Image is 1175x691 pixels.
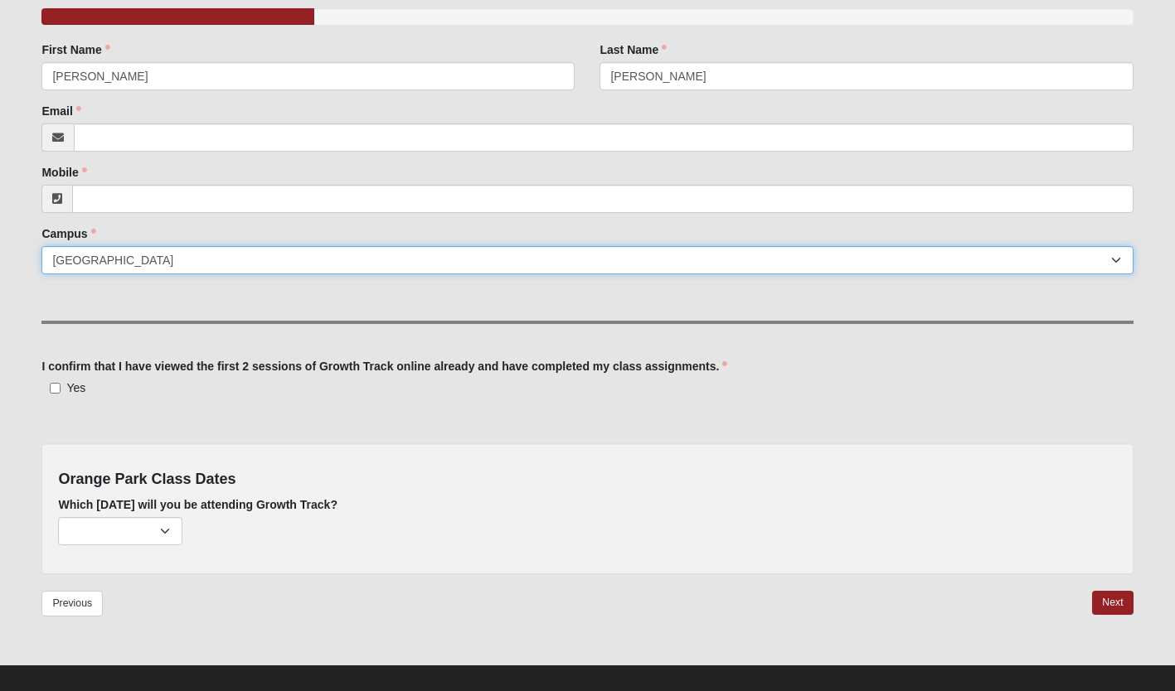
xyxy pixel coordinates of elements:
label: I confirm that I have viewed the first 2 sessions of Growth Track online already and have complet... [41,358,727,374]
span: Yes [66,381,85,394]
label: Last Name [600,41,667,58]
label: First Name [41,41,109,58]
label: Mobile [41,164,86,181]
h4: Orange Park Class Dates [58,471,1116,489]
label: Campus [41,225,95,242]
a: Next [1092,591,1133,615]
a: Previous [41,591,103,616]
label: Email [41,103,80,119]
label: Which [DATE] will you be attending Growth Track? [58,496,337,513]
input: Yes [50,383,61,394]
